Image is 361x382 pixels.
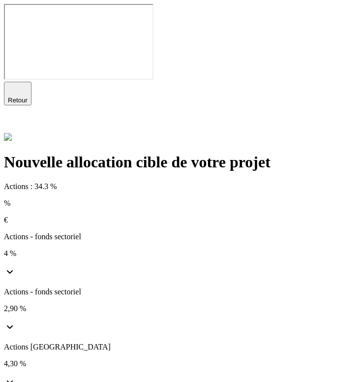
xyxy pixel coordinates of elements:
[4,359,357,368] p: 4,30 %
[4,287,357,296] p: Actions - fonds sectoriel
[4,216,357,224] p: €
[4,249,357,258] p: 4 %
[4,133,12,141] img: alexis.png
[4,304,357,313] p: 2,90 %
[4,182,357,191] p: Actions : 34.3 %
[4,82,31,105] button: Retour
[4,343,357,351] p: Actions [GEOGRAPHIC_DATA]
[8,96,28,104] span: Retour
[4,232,357,241] p: Actions - fonds sectoriel
[4,153,357,171] h1: Nouvelle allocation cible de votre projet
[4,199,357,208] p: %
